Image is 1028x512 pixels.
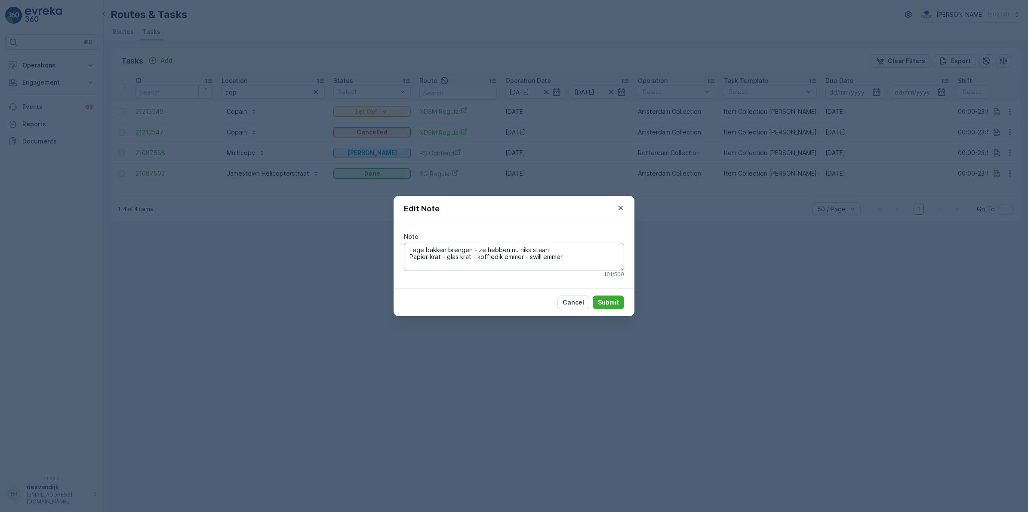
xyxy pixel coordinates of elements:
[404,203,440,215] p: Edit Note
[593,296,624,309] button: Submit
[557,296,589,309] button: Cancel
[598,298,619,307] p: Submit
[604,271,624,278] p: 101 / 500
[404,233,419,240] label: Note
[404,243,624,271] textarea: Lege bakken brengen - ze hebben nu niks staan Papier krat - glas krat - koffiedik emmer - swill e...
[563,298,584,307] p: Cancel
